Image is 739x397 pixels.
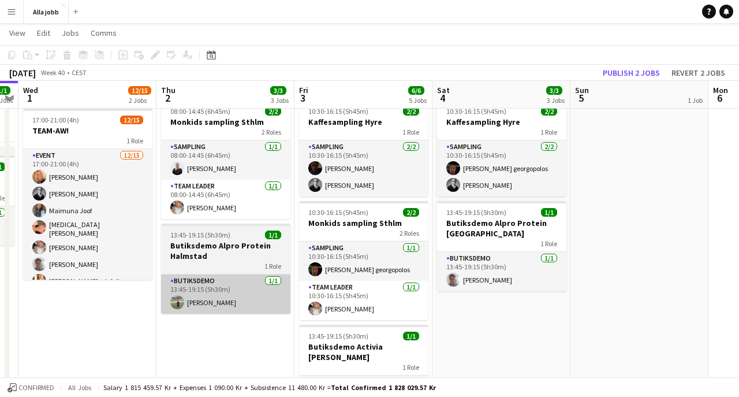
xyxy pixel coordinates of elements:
a: View [5,25,30,40]
a: Jobs [57,25,84,40]
span: 10:30-16:15 (5h45m) [308,208,368,217]
div: 5 Jobs [409,96,427,105]
span: 13:45-19:15 (5h30m) [308,332,368,340]
span: 3/3 [270,86,286,95]
span: Week 40 [38,68,67,77]
button: Publish 2 jobs [598,65,665,80]
span: 10:30-16:15 (5h45m) [446,107,506,116]
h3: Monkids sampling Sthlm [299,218,428,228]
app-job-card: 13:45-19:15 (5h30m)1/1Butiksdemo Alpro Protein [GEOGRAPHIC_DATA]1 RoleButiksdemo1/113:45-19:15 (5... [437,201,566,291]
span: 4 [435,91,450,105]
h3: Butiksdemo Activia [PERSON_NAME] [299,342,428,362]
span: 13:45-19:15 (5h30m) [446,208,506,217]
h3: Butiksdemo Alpro Protein [GEOGRAPHIC_DATA] [437,218,566,239]
span: 17:00-21:00 (4h) [32,116,79,124]
span: Thu [161,85,176,95]
span: All jobs [66,383,94,392]
h3: Butiksdemo Alpro Protein Halmstad [161,240,290,261]
div: 3 Jobs [547,96,565,105]
span: 1/1 [541,208,557,217]
div: 3 Jobs [271,96,289,105]
div: CEST [72,68,87,77]
h3: Monkids sampling Sthlm [161,117,290,127]
app-job-card: 08:00-14:45 (6h45m)2/2Monkids sampling Sthlm2 RolesSampling1/108:00-14:45 (6h45m)[PERSON_NAME]Tea... [161,100,290,219]
h3: Kaffesampling Hyre [299,117,428,127]
button: Revert 2 jobs [667,65,730,80]
app-card-role: Sampling1/110:30-16:15 (5h45m)[PERSON_NAME] georgopolos [299,242,428,281]
span: 3 [297,91,308,105]
app-card-role: Team Leader1/108:00-14:45 (6h45m)[PERSON_NAME] [161,180,290,219]
app-card-role: Sampling1/108:00-14:45 (6h45m)[PERSON_NAME] [161,140,290,180]
app-job-card: 13:45-19:15 (5h30m)1/1Butiksdemo Alpro Protein Halmstad1 RoleButiksdemo1/113:45-19:15 (5h30m)[PER... [161,224,290,314]
span: Edit [37,28,50,38]
span: 1 [21,91,38,105]
button: Alla jobb [24,1,69,23]
app-job-card: 10:30-16:15 (5h45m)2/2Monkids sampling Sthlm2 RolesSampling1/110:30-16:15 (5h45m)[PERSON_NAME] ge... [299,201,428,320]
span: 1 Role [264,262,281,270]
span: 1 Role [540,128,557,136]
app-card-role: Sampling2/210:30-16:15 (5h45m)[PERSON_NAME] georgopolos[PERSON_NAME] [437,140,566,196]
span: 2/2 [265,107,281,116]
span: View [9,28,25,38]
span: Mon [713,85,728,95]
span: 2/2 [541,107,557,116]
span: 2/2 [403,208,419,217]
span: 2 Roles [262,128,281,136]
app-card-role: Butiksdemo1/113:45-19:15 (5h30m)[PERSON_NAME] [437,252,566,291]
span: Confirmed [18,384,54,392]
span: 13:45-19:15 (5h30m) [170,231,230,239]
h3: TEAM-AW! [23,125,152,136]
span: Fri [299,85,308,95]
span: Comms [91,28,117,38]
app-card-role: Sampling2/210:30-16:15 (5h45m)[PERSON_NAME][PERSON_NAME] [299,140,428,196]
span: 2/2 [403,107,419,116]
div: 1 Job [688,96,703,105]
span: 6/6 [408,86,424,95]
h3: Kaffesampling Hyre [437,117,566,127]
span: 12/15 [128,86,151,95]
span: 1 Role [402,128,419,136]
span: 2 Roles [400,229,419,238]
span: 1 Role [402,363,419,372]
span: Sat [437,85,450,95]
div: [DATE] [9,67,36,79]
span: Total Confirmed 1 828 029.57 kr [331,383,436,392]
span: 10:30-16:15 (5h45m) [308,107,368,116]
span: 6 [711,91,728,105]
a: Edit [32,25,55,40]
app-job-card: 10:30-16:15 (5h45m)2/2Kaffesampling Hyre1 RoleSampling2/210:30-16:15 (5h45m)[PERSON_NAME] georgop... [437,100,566,196]
span: 1/1 [265,231,281,239]
span: 1 Role [540,239,557,248]
app-card-role: Butiksdemo1/113:45-19:15 (5h30m)[PERSON_NAME] [161,274,290,314]
app-job-card: 17:00-21:00 (4h)12/15TEAM-AW!1 RoleEvent12/1517:00-21:00 (4h)[PERSON_NAME][PERSON_NAME]Maimuna Jo... [23,109,152,280]
button: Confirmed [6,381,56,394]
span: 1/1 [403,332,419,340]
span: 08:00-14:45 (6h45m) [170,107,230,116]
span: 5 [573,91,589,105]
span: 2 [159,91,176,105]
span: Wed [23,85,38,95]
span: Sun [575,85,589,95]
div: 2 Jobs [129,96,151,105]
span: 1 Role [126,136,143,145]
span: 12/15 [120,116,143,124]
div: Salary 1 815 459.57 kr + Expenses 1 090.00 kr + Subsistence 11 480.00 kr = [103,383,436,392]
app-job-card: 10:30-16:15 (5h45m)2/2Kaffesampling Hyre1 RoleSampling2/210:30-16:15 (5h45m)[PERSON_NAME][PERSON_... [299,100,428,196]
span: Jobs [62,28,79,38]
span: 3/3 [546,86,562,95]
app-card-role: Team Leader1/110:30-16:15 (5h45m)[PERSON_NAME] [299,281,428,320]
a: Comms [86,25,121,40]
